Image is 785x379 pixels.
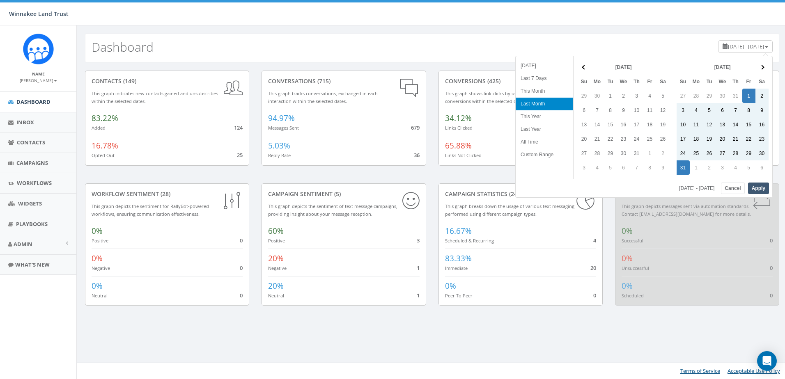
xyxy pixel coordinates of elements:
[677,74,690,89] th: Su
[755,160,769,175] td: 6
[92,140,118,151] span: 16.78%
[770,264,773,272] span: 0
[516,136,573,148] li: All Time
[92,265,110,271] small: Negative
[92,90,218,104] small: This graph indicates new contacts gained and unsubscribes within the selected dates.
[92,253,103,264] span: 0%
[237,151,243,159] span: 25
[15,261,50,268] span: What's New
[703,160,716,175] td: 2
[122,77,136,85] span: (149)
[92,125,106,131] small: Added
[643,146,656,160] td: 1
[690,60,755,74] th: [DATE]
[757,351,777,371] div: Open Intercom Messenger
[755,89,769,103] td: 2
[445,140,472,151] span: 65.88%
[729,117,742,132] td: 14
[742,146,755,160] td: 29
[268,281,284,291] span: 20%
[677,132,690,146] td: 17
[677,160,690,175] td: 31
[703,146,716,160] td: 26
[716,89,729,103] td: 30
[690,89,703,103] td: 28
[677,103,690,117] td: 3
[92,281,103,291] span: 0%
[729,132,742,146] td: 21
[690,132,703,146] td: 18
[755,146,769,160] td: 30
[656,146,670,160] td: 2
[333,190,341,198] span: (5)
[630,117,643,132] td: 17
[604,89,617,103] td: 1
[445,226,472,236] span: 16.67%
[268,125,299,131] small: Messages Sent
[591,74,604,89] th: Mo
[656,117,670,132] td: 19
[716,160,729,175] td: 3
[17,179,52,187] span: Workflows
[770,237,773,244] span: 0
[677,89,690,103] td: 27
[240,237,243,244] span: 0
[690,146,703,160] td: 25
[630,132,643,146] td: 24
[268,265,287,271] small: Negative
[16,98,50,105] span: Dashboard
[445,265,468,271] small: Immediate
[742,89,755,103] td: 1
[622,237,643,244] small: Successful
[417,237,420,244] span: 3
[516,148,573,161] li: Custom Range
[591,132,604,146] td: 21
[679,186,718,191] span: [DATE] - [DATE]
[16,119,34,126] span: Inbox
[20,76,57,84] a: [PERSON_NAME]
[92,113,118,123] span: 83.22%
[630,89,643,103] td: 3
[411,124,420,131] span: 679
[240,292,243,299] span: 0
[316,77,331,85] span: (715)
[677,117,690,132] td: 10
[445,77,596,85] div: conversions
[656,74,670,89] th: Sa
[604,103,617,117] td: 8
[770,292,773,299] span: 0
[445,237,494,244] small: Scheduled & Recurring
[268,113,295,123] span: 94.97%
[755,132,769,146] td: 23
[445,90,551,104] small: This graph shows link clicks by users, highlighting conversions within the selected dates range.
[622,253,633,264] span: 0%
[622,203,751,217] small: This graph depicts messages sent via automation standards. Contact [EMAIL_ADDRESS][DOMAIN_NAME] f...
[23,34,54,64] img: Rally_Corp_Icon.png
[742,103,755,117] td: 8
[417,264,420,272] span: 1
[729,146,742,160] td: 28
[656,89,670,103] td: 5
[643,74,656,89] th: Fr
[622,292,644,299] small: Scheduled
[716,132,729,146] td: 20
[729,89,742,103] td: 31
[159,190,170,198] span: (28)
[729,74,742,89] th: Th
[92,226,103,236] span: 0%
[742,74,755,89] th: Fr
[92,152,115,158] small: Opted Out
[414,151,420,159] span: 36
[643,160,656,175] td: 8
[630,146,643,160] td: 31
[578,132,591,146] td: 20
[604,117,617,132] td: 15
[755,117,769,132] td: 16
[703,74,716,89] th: Tu
[617,74,630,89] th: We
[268,77,419,85] div: conversations
[703,103,716,117] td: 5
[643,103,656,117] td: 11
[445,113,472,123] span: 34.12%
[240,264,243,272] span: 0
